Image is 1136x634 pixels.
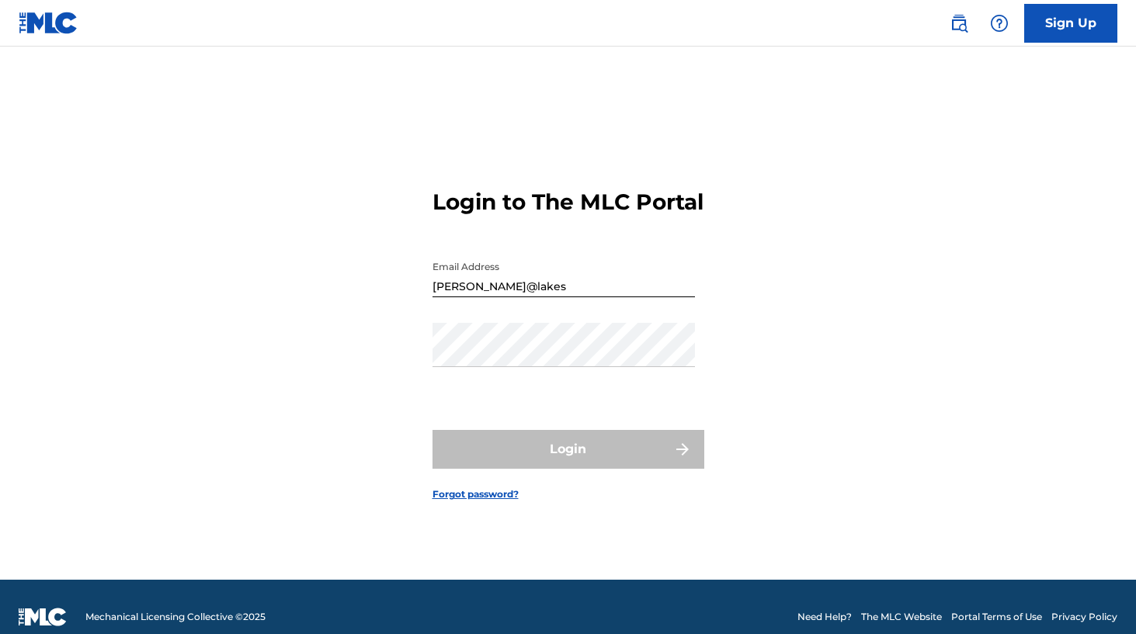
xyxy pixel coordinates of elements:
[433,189,703,216] h3: Login to The MLC Portal
[433,487,519,501] a: Forgot password?
[85,610,266,624] span: Mechanical Licensing Collective © 2025
[19,12,78,34] img: MLC Logo
[861,610,942,624] a: The MLC Website
[950,14,968,33] img: search
[943,8,974,39] a: Public Search
[990,14,1009,33] img: help
[1024,4,1117,43] a: Sign Up
[951,610,1042,624] a: Portal Terms of Use
[984,8,1015,39] div: Help
[797,610,852,624] a: Need Help?
[1051,610,1117,624] a: Privacy Policy
[19,608,67,626] img: logo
